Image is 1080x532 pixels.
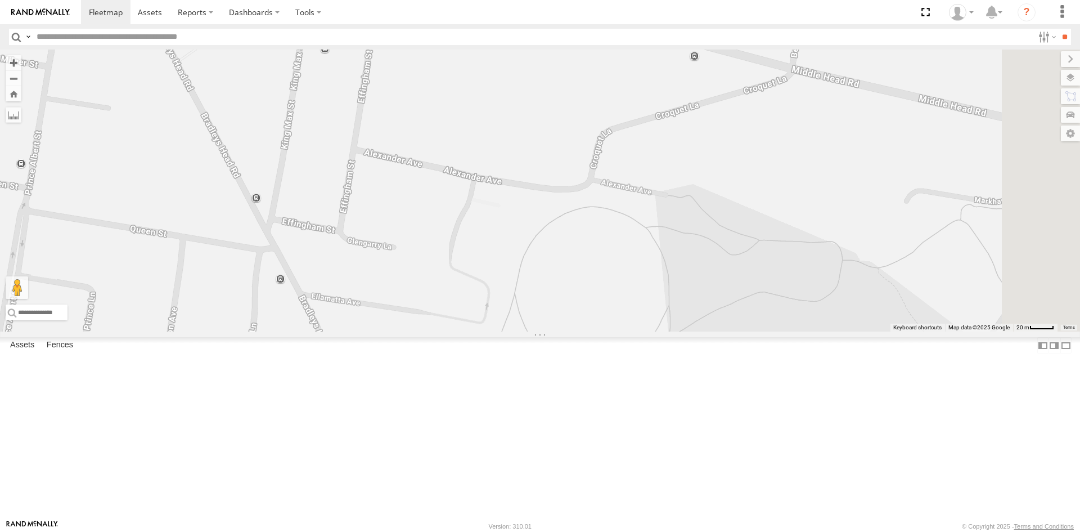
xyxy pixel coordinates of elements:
span: Map data ©2025 Google [948,324,1010,330]
a: Terms and Conditions [1014,523,1074,530]
label: Search Query [24,29,33,45]
label: Hide Summary Table [1060,337,1072,354]
button: Zoom Home [6,86,21,101]
img: rand-logo.svg [11,8,70,16]
div: Daniel Hayman [945,4,978,21]
button: Drag Pegman onto the map to open Street View [6,276,28,299]
label: Measure [6,107,21,123]
i: ? [1018,3,1036,21]
div: © Copyright 2025 - [962,523,1074,530]
span: 20 m [1016,324,1029,330]
button: Zoom out [6,70,21,86]
a: Visit our Website [6,521,58,532]
button: Map scale: 20 m per 40 pixels [1013,324,1057,332]
label: Dock Summary Table to the Left [1037,337,1048,354]
label: Search Filter Options [1034,29,1058,45]
button: Keyboard shortcuts [893,324,942,332]
label: Dock Summary Table to the Right [1048,337,1060,354]
label: Assets [4,338,40,354]
button: Zoom in [6,55,21,70]
div: Version: 310.01 [489,523,532,530]
a: Terms (opens in new tab) [1063,325,1075,330]
label: Fences [41,338,79,354]
label: Map Settings [1061,126,1080,141]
